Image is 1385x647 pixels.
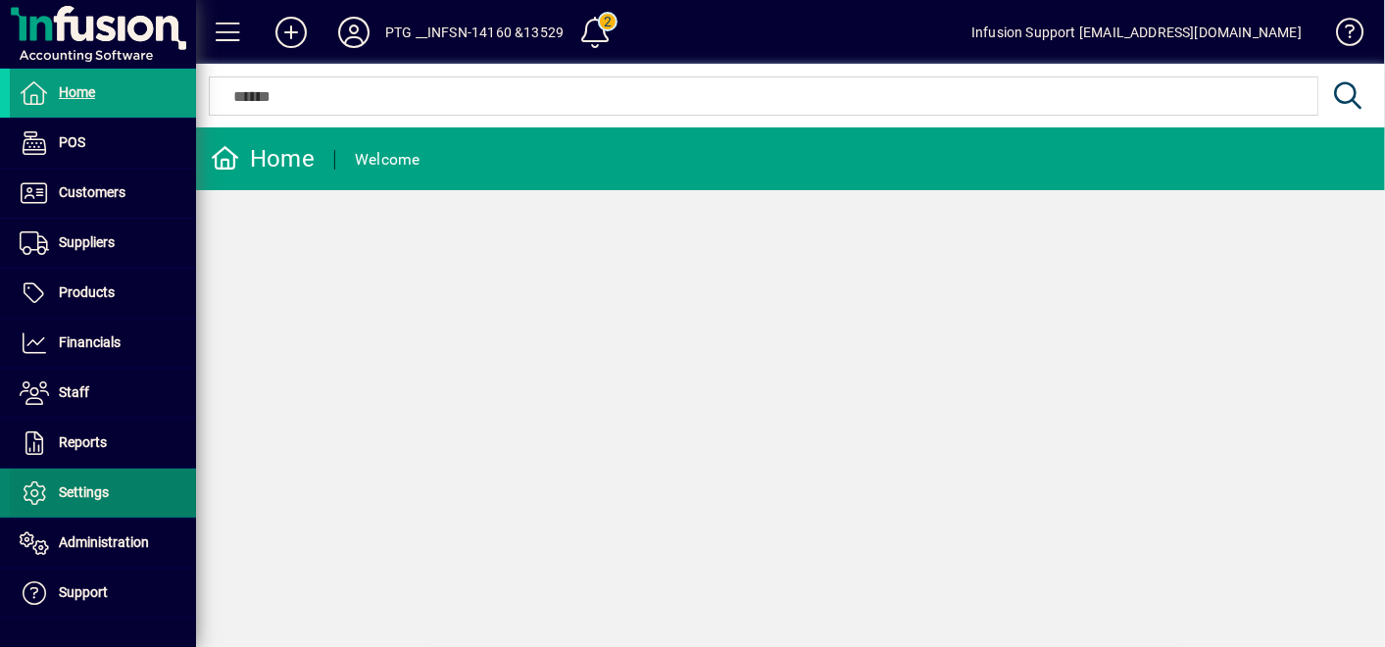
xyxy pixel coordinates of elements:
span: Administration [59,534,149,550]
span: Settings [59,484,109,500]
a: Customers [10,169,196,218]
a: Products [10,269,196,318]
a: Administration [10,519,196,568]
span: Financials [59,334,121,350]
a: Knowledge Base [1321,4,1360,68]
span: Staff [59,384,89,400]
button: Profile [322,15,385,50]
a: Reports [10,419,196,468]
span: Support [59,584,108,600]
div: Infusion Support [EMAIL_ADDRESS][DOMAIN_NAME] [971,17,1302,48]
button: Add [260,15,322,50]
a: Support [10,569,196,618]
div: PTG __INFSN-14160 &13529 [385,17,564,48]
span: Reports [59,434,107,450]
span: Home [59,84,95,100]
a: Settings [10,469,196,518]
a: POS [10,119,196,168]
div: Home [211,143,315,174]
div: Welcome [355,144,420,175]
a: Suppliers [10,219,196,268]
span: Products [59,284,115,300]
span: Customers [59,184,125,200]
a: Staff [10,369,196,418]
span: POS [59,134,85,150]
span: Suppliers [59,234,115,250]
a: Financials [10,319,196,368]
